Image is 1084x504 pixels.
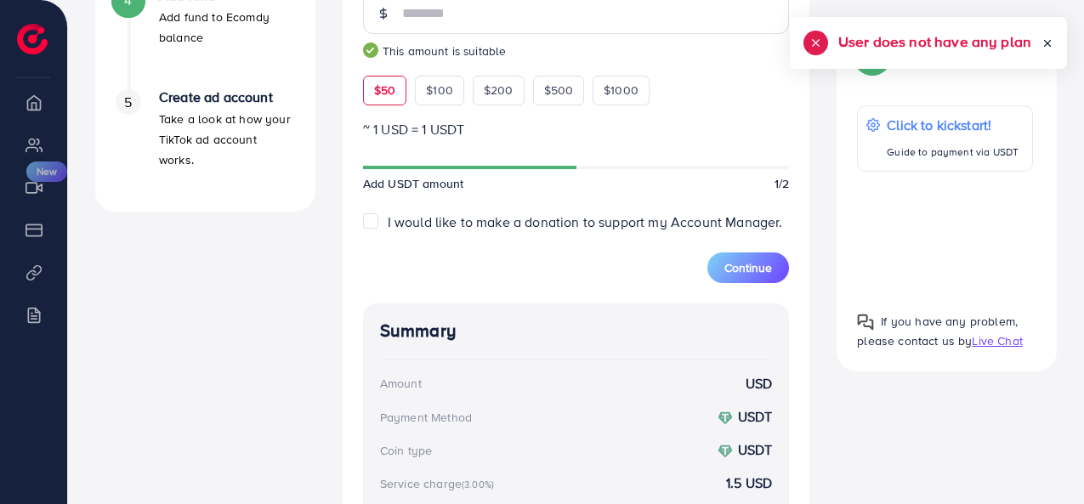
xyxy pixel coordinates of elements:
span: $500 [544,82,574,99]
span: I would like to make a donation to support my Account Manager. [388,212,783,231]
div: Service charge [380,475,499,492]
strong: 1.5 USD [726,473,772,493]
div: Amount [380,375,422,392]
p: ~ 1 USD = 1 USDT [363,119,790,139]
img: guide [363,42,378,58]
button: Continue [707,252,789,283]
h4: Create ad account [159,89,295,105]
span: $100 [426,82,453,99]
p: Add fund to Ecomdy balance [159,7,295,48]
strong: USDT [738,407,773,426]
strong: USD [746,374,772,394]
span: $50 [374,82,395,99]
small: This amount is suitable [363,42,790,59]
span: 5 [124,93,132,112]
div: Coin type [380,442,432,459]
span: $1000 [604,82,638,99]
div: Payment Method [380,409,472,426]
span: $200 [484,82,514,99]
small: (3.00%) [462,478,494,491]
img: logo [17,24,48,54]
h5: User does not have any plan [838,31,1031,53]
p: Guide to payment via USDT [887,142,1019,162]
span: Live Chat [972,332,1022,349]
p: Take a look at how your TikTok ad account works. [159,109,295,170]
p: Click to kickstart! [887,115,1019,135]
strong: USDT [738,440,773,459]
span: Add USDT amount [363,175,463,192]
h4: Summary [380,320,773,342]
span: 1/2 [775,175,789,192]
iframe: Chat [1012,428,1071,491]
span: If you have any problem, please contact us by [857,313,1018,349]
img: Popup guide [857,314,874,331]
span: Continue [724,259,772,276]
img: coin [718,444,733,459]
img: coin [718,411,733,426]
li: Create ad account [95,89,315,191]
